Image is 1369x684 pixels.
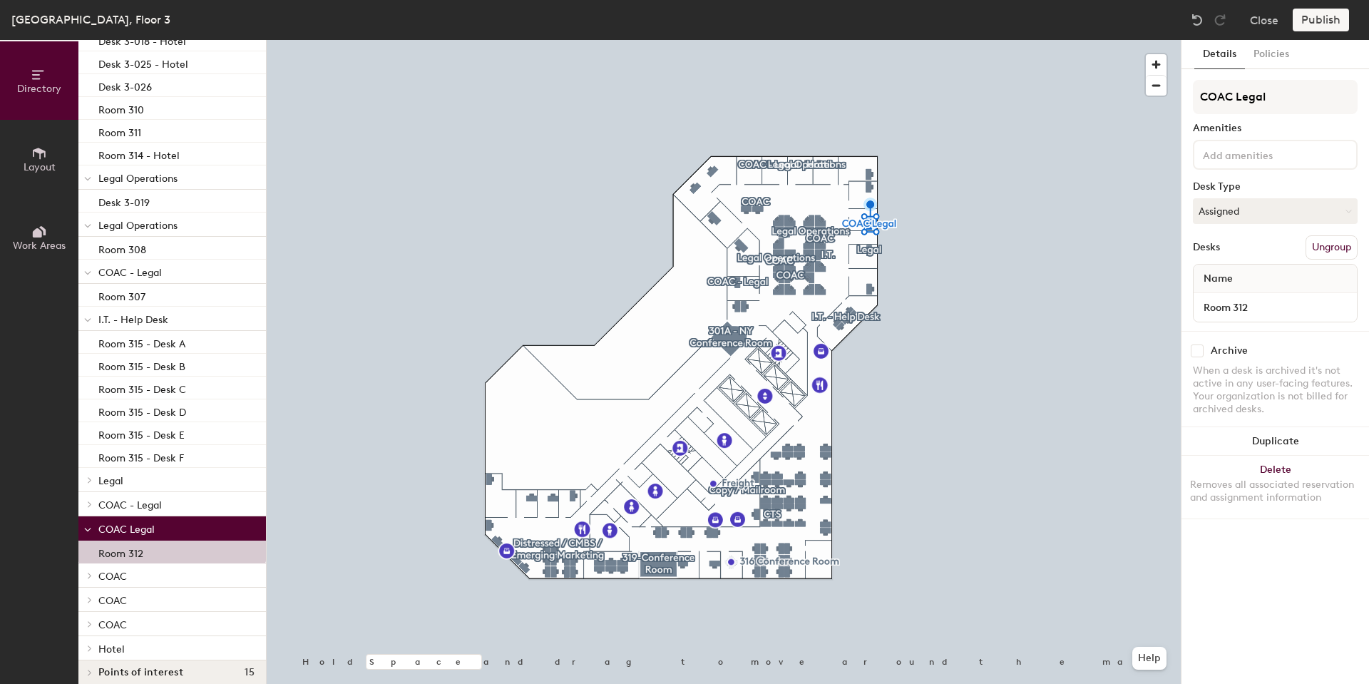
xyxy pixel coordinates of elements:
span: Directory [17,83,61,95]
span: Name [1196,266,1240,292]
p: Room 315 - Desk C [98,379,186,396]
p: Desk 3-019 [98,193,150,209]
p: Room 315 - Desk E [98,425,185,441]
button: Duplicate [1181,427,1369,456]
span: I.T. - Help Desk [98,314,168,326]
div: Removes all associated reservation and assignment information [1190,479,1360,504]
div: Archive [1211,345,1248,357]
button: Close [1250,9,1278,31]
button: Policies [1245,40,1298,69]
div: Amenities [1193,123,1358,134]
span: Legal Operations [98,173,178,185]
span: Hotel [98,643,125,655]
input: Unnamed desk [1196,297,1354,317]
p: Room 315 - Desk B [98,357,185,373]
div: Desks [1193,242,1220,253]
span: Points of interest [98,667,183,678]
p: Room 315 - Desk F [98,448,184,464]
span: COAC - Legal [98,499,162,511]
p: Room 307 [98,287,145,303]
p: Room 314 - Hotel [98,146,180,162]
span: COAC [98,619,127,631]
button: Ungroup [1306,235,1358,260]
span: Legal [98,475,123,487]
div: [GEOGRAPHIC_DATA], Floor 3 [11,11,170,29]
p: Room 312 [98,543,143,560]
img: Redo [1213,13,1227,27]
p: Room 308 [98,240,146,256]
div: When a desk is archived it's not active in any user-facing features. Your organization is not bil... [1193,364,1358,416]
img: Undo [1190,13,1204,27]
input: Add amenities [1200,146,1328,163]
span: COAC - Legal [98,267,162,279]
span: Work Areas [13,240,66,252]
div: Desk Type [1193,181,1358,193]
span: COAC [98,595,127,607]
span: Layout [24,161,56,173]
p: Room 315 - Desk A [98,334,185,350]
button: Details [1194,40,1245,69]
span: 15 [245,667,255,678]
p: Room 310 [98,100,144,116]
p: Room 315 - Desk D [98,402,186,419]
span: COAC [98,571,127,583]
button: Help [1132,647,1167,670]
span: COAC Legal [98,524,155,536]
p: Room 311 [98,123,141,139]
button: DeleteRemoves all associated reservation and assignment information [1181,456,1369,519]
span: Legal Operations [98,220,178,232]
p: Desk 3-025 - Hotel [98,54,188,71]
button: Assigned [1193,198,1358,224]
p: Desk 3-026 [98,77,152,93]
